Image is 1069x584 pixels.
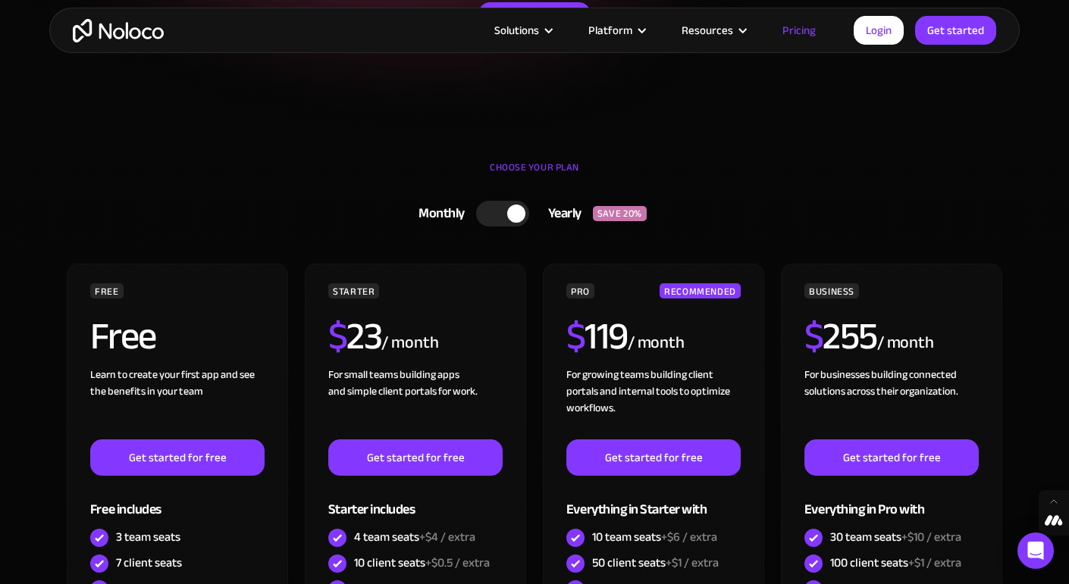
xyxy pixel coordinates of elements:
div: For growing teams building client portals and internal tools to optimize workflows. [566,367,741,439]
div: FREE [90,283,124,298]
div: Resources [682,20,733,40]
div: / month [628,331,685,355]
span: $ [328,301,347,372]
div: Yearly [529,202,593,225]
a: Get started for free [804,439,979,476]
div: 7 client seats [116,554,182,571]
a: Get started for free [566,439,741,476]
div: CHOOSE YOUR PLAN [64,156,1005,194]
div: / month [381,331,438,355]
div: For small teams building apps and simple client portals for work. ‍ [328,367,503,439]
a: Pricing [763,20,835,40]
span: +$0.5 / extra [425,551,490,574]
h2: 23 [328,317,382,355]
h2: Free [90,317,156,355]
div: 10 client seats [354,554,490,571]
div: 4 team seats [354,529,475,545]
span: +$10 / extra [901,526,961,548]
div: Solutions [475,20,569,40]
div: 3 team seats [116,529,180,545]
div: BUSINESS [804,283,859,298]
span: +$4 / extra [419,526,475,548]
h2: 255 [804,317,877,355]
div: Learn to create your first app and see the benefits in your team ‍ [90,367,265,439]
div: Resources [663,20,763,40]
div: Platform [569,20,663,40]
div: 50 client seats [592,554,719,571]
div: Starter includes [328,476,503,525]
div: Everything in Pro with [804,476,979,525]
div: STARTER [328,283,379,298]
span: $ [566,301,585,372]
a: home [73,19,164,42]
span: $ [804,301,823,372]
div: RECOMMENDED [660,283,741,298]
div: / month [877,331,934,355]
div: Solutions [494,20,539,40]
div: 30 team seats [830,529,961,545]
div: Open Intercom Messenger [1017,532,1054,569]
div: SAVE 20% [593,206,647,221]
div: Platform [588,20,632,40]
a: Get started [915,16,996,45]
h2: 119 [566,317,628,355]
div: Free includes [90,476,265,525]
a: Login [854,16,904,45]
a: Get started for free [328,439,503,476]
span: +$6 / extra [661,526,717,548]
div: Everything in Starter with [566,476,741,525]
div: PRO [566,283,594,298]
div: Monthly [400,202,476,225]
span: +$1 / extra [908,551,961,574]
div: 10 team seats [592,529,717,545]
div: 100 client seats [830,554,961,571]
a: Get started for free [90,439,265,476]
span: +$1 / extra [666,551,719,574]
div: For businesses building connected solutions across their organization. ‍ [804,367,979,439]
